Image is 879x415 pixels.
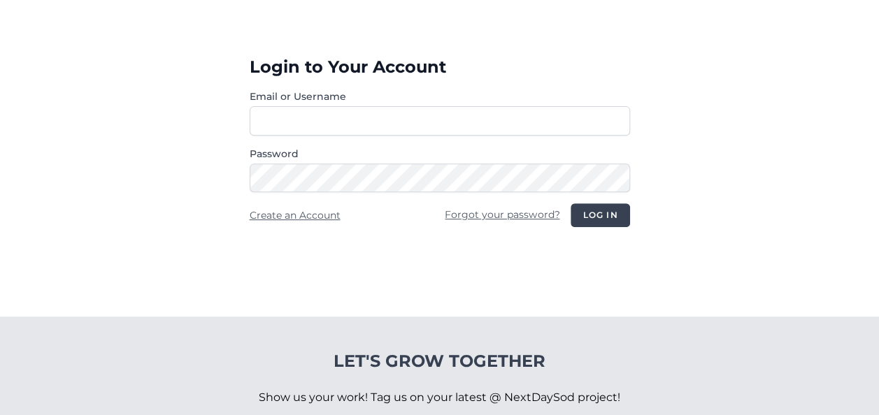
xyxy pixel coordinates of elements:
button: Log in [571,203,629,227]
a: Create an Account [250,209,341,221]
h3: Login to Your Account [250,56,630,78]
label: Password [250,147,630,161]
label: Email or Username [250,89,630,103]
h4: Let's Grow Together [259,350,620,372]
a: Forgot your password? [445,208,559,221]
